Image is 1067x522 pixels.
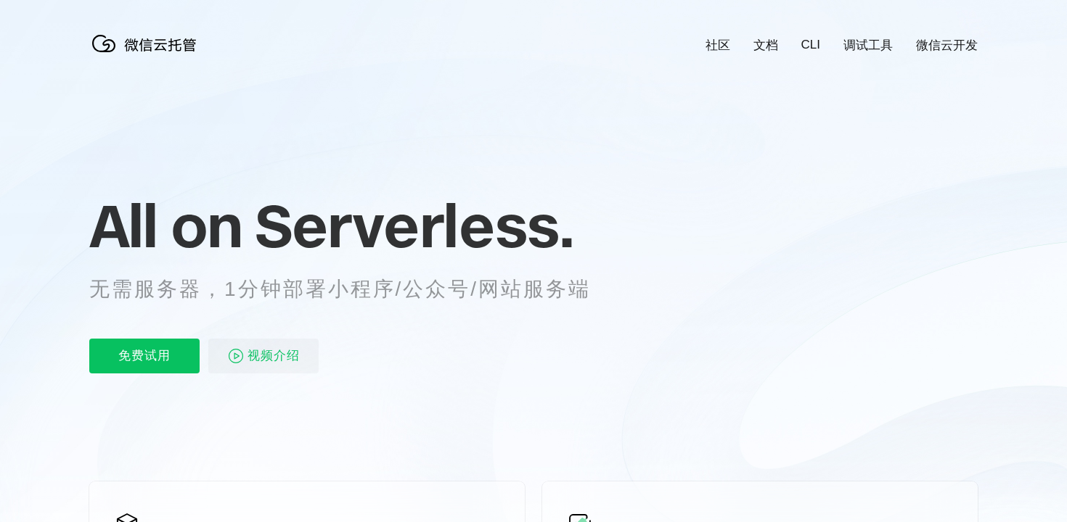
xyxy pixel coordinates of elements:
span: All on [89,189,241,262]
a: 微信云托管 [89,48,205,60]
a: 微信云开发 [916,37,978,54]
p: 免费试用 [89,339,200,373]
a: CLI [801,38,820,52]
p: 无需服务器，1分钟部署小程序/公众号/网站服务端 [89,275,618,304]
a: 社区 [706,37,730,54]
span: 视频介绍 [248,339,300,373]
img: 微信云托管 [89,29,205,58]
a: 调试工具 [843,37,893,54]
img: video_play.svg [227,347,245,365]
a: 文档 [753,37,778,54]
span: Serverless. [255,189,573,262]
